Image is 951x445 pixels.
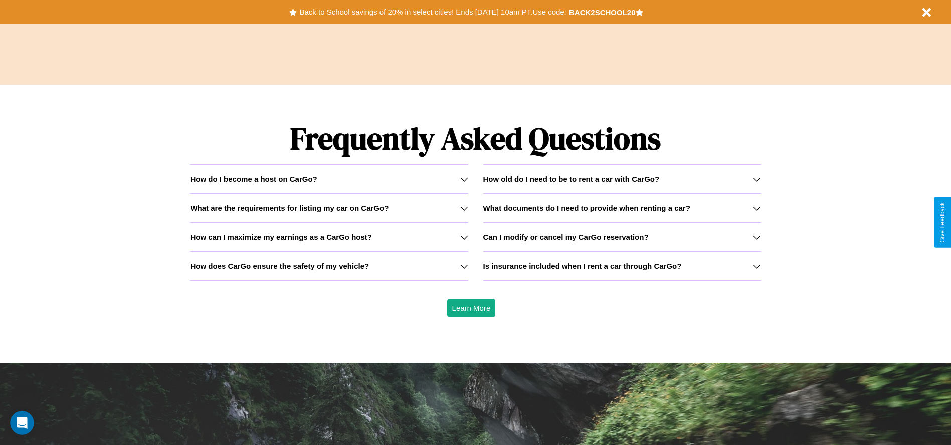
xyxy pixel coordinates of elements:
[483,233,649,241] h3: Can I modify or cancel my CarGo reservation?
[190,113,760,164] h1: Frequently Asked Questions
[190,175,317,183] h3: How do I become a host on CarGo?
[190,262,369,270] h3: How does CarGo ensure the safety of my vehicle?
[569,8,636,17] b: BACK2SCHOOL20
[483,204,690,212] h3: What documents do I need to provide when renting a car?
[297,5,568,19] button: Back to School savings of 20% in select cities! Ends [DATE] 10am PT.Use code:
[190,233,372,241] h3: How can I maximize my earnings as a CarGo host?
[483,175,660,183] h3: How old do I need to be to rent a car with CarGo?
[483,262,682,270] h3: Is insurance included when I rent a car through CarGo?
[447,299,496,317] button: Learn More
[939,202,946,243] div: Give Feedback
[10,411,34,435] iframe: Intercom live chat
[190,204,389,212] h3: What are the requirements for listing my car on CarGo?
